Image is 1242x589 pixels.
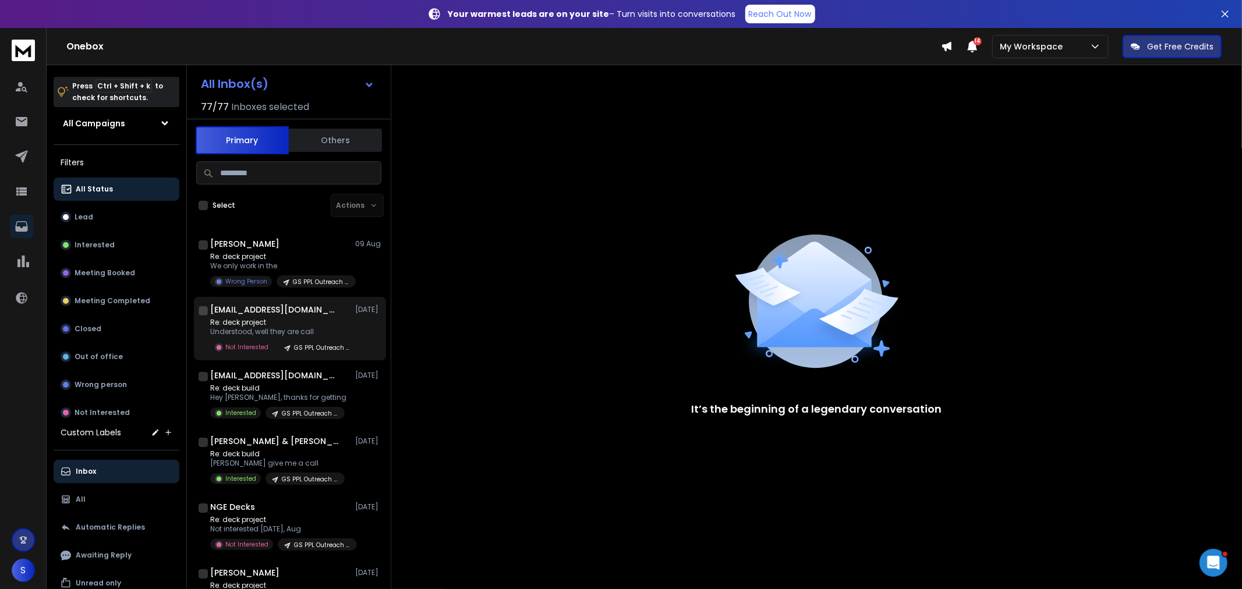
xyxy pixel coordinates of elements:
[448,8,736,20] p: – Turn visits into conversations
[75,352,123,361] p: Out of office
[75,268,135,278] p: Meeting Booked
[210,524,350,534] p: Not interested [DATE], Aug
[355,305,381,314] p: [DATE]
[231,100,309,114] h3: Inboxes selected
[745,5,815,23] a: Reach Out Now
[213,201,235,210] label: Select
[201,100,229,114] span: 77 / 77
[63,118,125,129] h1: All Campaigns
[54,488,179,511] button: All
[355,437,381,446] p: [DATE]
[76,467,96,476] p: Inbox
[75,324,101,333] p: Closed
[749,8,812,20] p: Reach Out Now
[210,501,255,513] h1: NGE Decks
[210,567,279,579] h1: [PERSON_NAME]
[76,579,121,588] p: Unread only
[196,126,289,154] button: Primary
[210,393,346,402] p: Hey [PERSON_NAME], thanks for getting
[1000,41,1067,52] p: My Workspace
[210,515,350,524] p: Re: deck project
[692,401,942,417] p: It’s the beginning of a legendary conversation
[54,317,179,340] button: Closed
[75,212,93,222] p: Lead
[76,495,86,504] p: All
[225,540,268,549] p: Not Interested
[448,8,610,20] strong: Your warmest leads are on your site
[75,240,115,250] p: Interested
[355,502,381,512] p: [DATE]
[72,80,163,104] p: Press to check for shortcuts.
[54,373,179,396] button: Wrong person
[355,371,381,380] p: [DATE]
[210,370,338,381] h1: [EMAIL_ADDRESS][DOMAIN_NAME]
[210,318,350,327] p: Re: deck project
[75,408,130,417] p: Not Interested
[54,516,179,539] button: Automatic Replies
[66,40,941,54] h1: Onebox
[294,343,350,352] p: GS PPL Outreach Decks
[76,523,145,532] p: Automatic Replies
[294,541,350,549] p: GS PPL Outreach Decks
[355,239,381,249] p: 09 Aug
[1147,41,1213,52] p: Get Free Credits
[95,79,152,93] span: Ctrl + Shift + k
[210,384,346,393] p: Re: deck build
[75,380,127,389] p: Wrong person
[54,261,179,285] button: Meeting Booked
[54,112,179,135] button: All Campaigns
[225,343,268,352] p: Not Interested
[210,435,338,447] h1: [PERSON_NAME] & [PERSON_NAME]
[54,401,179,424] button: Not Interested
[210,327,350,336] p: Understood, well they are call
[210,449,345,459] p: Re: deck build
[974,37,982,45] span: 14
[61,427,121,438] h3: Custom Labels
[210,459,345,468] p: [PERSON_NAME] give me a call
[76,551,132,560] p: Awaiting Reply
[54,544,179,567] button: Awaiting Reply
[192,72,384,95] button: All Inbox(s)
[54,289,179,313] button: Meeting Completed
[54,345,179,368] button: Out of office
[1199,549,1227,577] iframe: Intercom live chat
[54,205,179,229] button: Lead
[54,460,179,483] button: Inbox
[210,238,279,250] h1: [PERSON_NAME]
[54,178,179,201] button: All Status
[201,78,268,90] h1: All Inbox(s)
[282,409,338,418] p: GS PPL Outreach Decks
[210,304,338,315] h1: [EMAIL_ADDRESS][DOMAIN_NAME]
[289,127,382,153] button: Others
[54,154,179,171] h3: Filters
[12,40,35,61] img: logo
[355,568,381,577] p: [DATE]
[76,184,113,194] p: All Status
[225,409,256,417] p: Interested
[210,252,350,261] p: Re: deck project
[225,277,267,286] p: Wrong Person
[282,475,338,484] p: GS PPL Outreach Decks
[210,261,350,271] p: We only work in the
[75,296,150,306] p: Meeting Completed
[12,559,35,582] button: S
[225,474,256,483] p: Interested
[293,278,349,286] p: GS PPL Outreach Decks
[1123,35,1222,58] button: Get Free Credits
[54,233,179,257] button: Interested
